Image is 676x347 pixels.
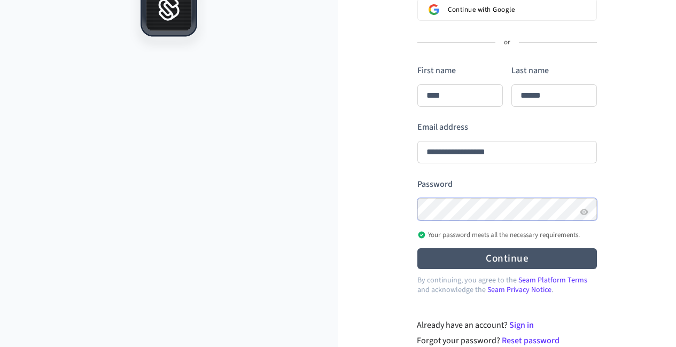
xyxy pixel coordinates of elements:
label: First name [417,65,456,76]
a: Seam Privacy Notice [487,285,551,295]
p: By continuing, you agree to the and acknowledge the . [417,275,597,295]
a: Seam Platform Terms [518,275,587,286]
span: Continue with Google [448,5,515,14]
label: Last name [511,65,549,76]
p: Your password meets all the necessary requirements. [417,231,580,239]
img: Sign in with Google [429,4,439,15]
button: Continue [417,248,597,269]
div: Forgot your password? [417,334,597,347]
a: Reset password [502,335,560,346]
p: or [504,38,510,48]
label: Password [417,178,453,190]
a: Sign in [509,319,534,331]
button: Show password [578,206,590,218]
div: Already have an account? [417,319,597,332]
label: Email address [417,121,468,133]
